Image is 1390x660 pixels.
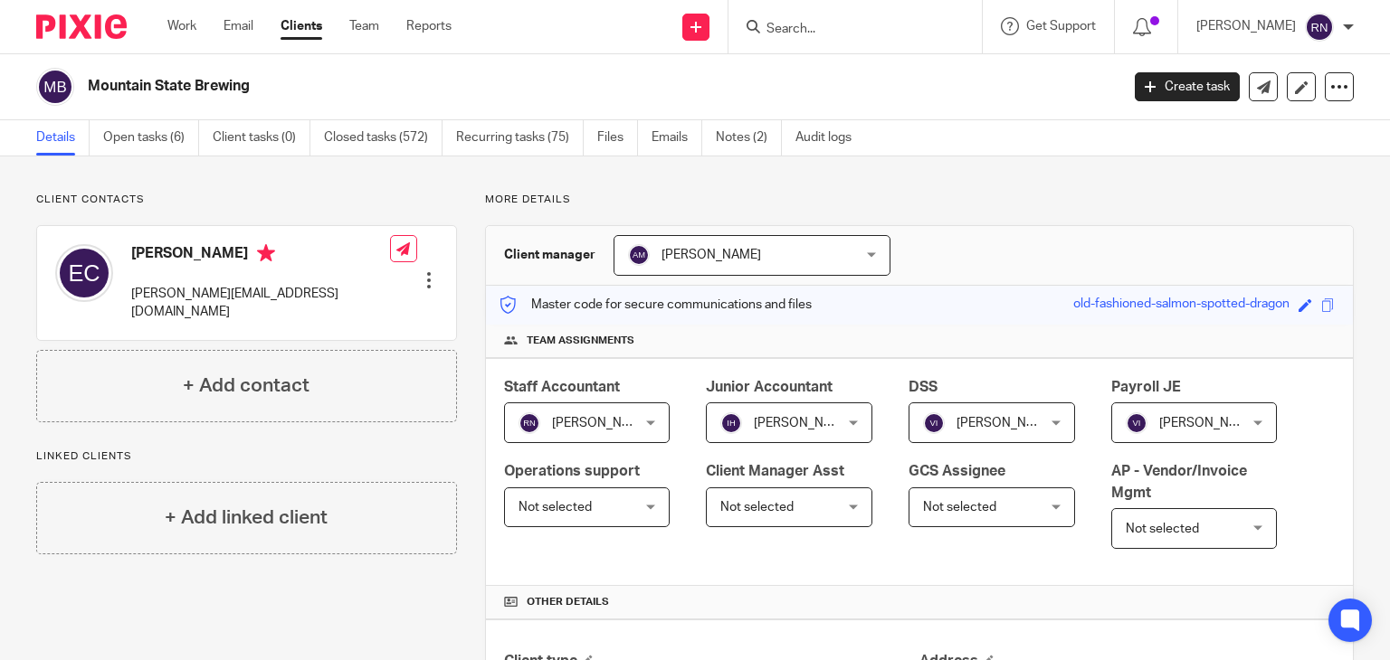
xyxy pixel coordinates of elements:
[1126,412,1147,434] img: svg%3E
[1305,13,1334,42] img: svg%3E
[500,296,812,314] p: Master code for secure communications and files
[213,120,310,156] a: Client tasks (0)
[103,120,199,156] a: Open tasks (6)
[662,249,761,261] span: [PERSON_NAME]
[131,285,390,322] p: [PERSON_NAME][EMAIL_ADDRESS][DOMAIN_NAME]
[36,193,457,207] p: Client contacts
[519,412,540,434] img: svg%3E
[923,501,996,514] span: Not selected
[652,120,702,156] a: Emails
[706,380,833,394] span: Junior Accountant
[795,120,865,156] a: Audit logs
[720,501,794,514] span: Not selected
[36,14,127,39] img: Pixie
[36,449,457,464] p: Linked clients
[628,244,650,266] img: svg%3E
[55,244,113,302] img: svg%3E
[597,120,638,156] a: Files
[324,120,443,156] a: Closed tasks (572)
[519,501,592,514] span: Not selected
[504,246,595,264] h3: Client manager
[527,595,609,609] span: Other details
[257,244,275,262] i: Primary
[1111,380,1181,394] span: Payroll JE
[88,77,904,96] h2: Mountain State Brewing
[131,244,390,267] h4: [PERSON_NAME]
[36,120,90,156] a: Details
[527,334,634,348] span: Team assignments
[504,380,620,394] span: Staff Accountant
[706,464,844,478] span: Client Manager Asst
[183,372,309,400] h4: + Add contact
[716,120,782,156] a: Notes (2)
[1111,464,1247,499] span: AP - Vendor/Invoice Mgmt
[504,464,640,478] span: Operations support
[1196,17,1296,35] p: [PERSON_NAME]
[485,193,1354,207] p: More details
[909,464,1005,478] span: GCS Assignee
[1135,72,1240,101] a: Create task
[36,68,74,106] img: svg%3E
[720,412,742,434] img: svg%3E
[1073,295,1290,316] div: old-fashioned-salmon-spotted-dragon
[923,412,945,434] img: svg%3E
[406,17,452,35] a: Reports
[349,17,379,35] a: Team
[224,17,253,35] a: Email
[909,380,938,394] span: DSS
[957,417,1056,429] span: [PERSON_NAME]
[167,17,196,35] a: Work
[754,417,853,429] span: [PERSON_NAME]
[1159,417,1259,429] span: [PERSON_NAME]
[552,417,652,429] span: [PERSON_NAME]
[1026,20,1096,33] span: Get Support
[165,504,328,532] h4: + Add linked client
[1126,523,1199,535] span: Not selected
[765,22,928,38] input: Search
[281,17,322,35] a: Clients
[456,120,584,156] a: Recurring tasks (75)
